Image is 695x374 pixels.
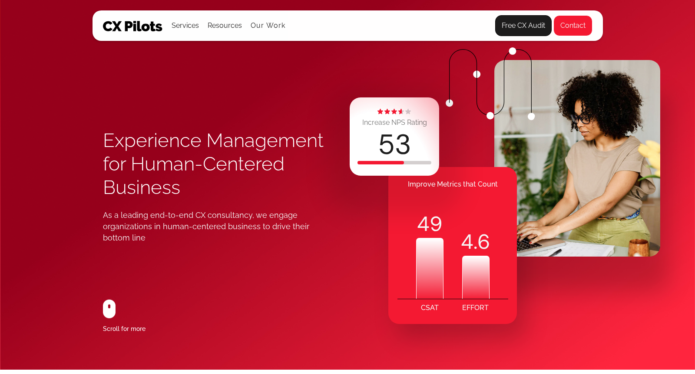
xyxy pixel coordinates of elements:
div: Increase NPS Rating [362,117,427,129]
code: 6 [477,228,490,256]
a: Free CX Audit [495,15,552,36]
div: 53 [378,131,411,159]
div: . [462,228,490,256]
div: Scroll for more [103,323,146,335]
a: Contact [553,15,592,36]
h1: Experience Management for Human-Centered Business [103,129,348,199]
div: 49 [416,210,443,238]
div: Services [172,20,199,32]
div: Resources [208,11,242,40]
div: CSAT [421,299,439,317]
div: As a leading end-to-end CX consultancy, we engage organizations in human-centered business to dri... [103,210,327,244]
div: EFFORT [462,299,489,317]
div: Improve Metrics that Count [388,176,517,193]
div: Services [172,11,199,40]
code: 4 [461,228,473,256]
div: Resources [208,20,242,32]
a: Our Work [251,22,286,30]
